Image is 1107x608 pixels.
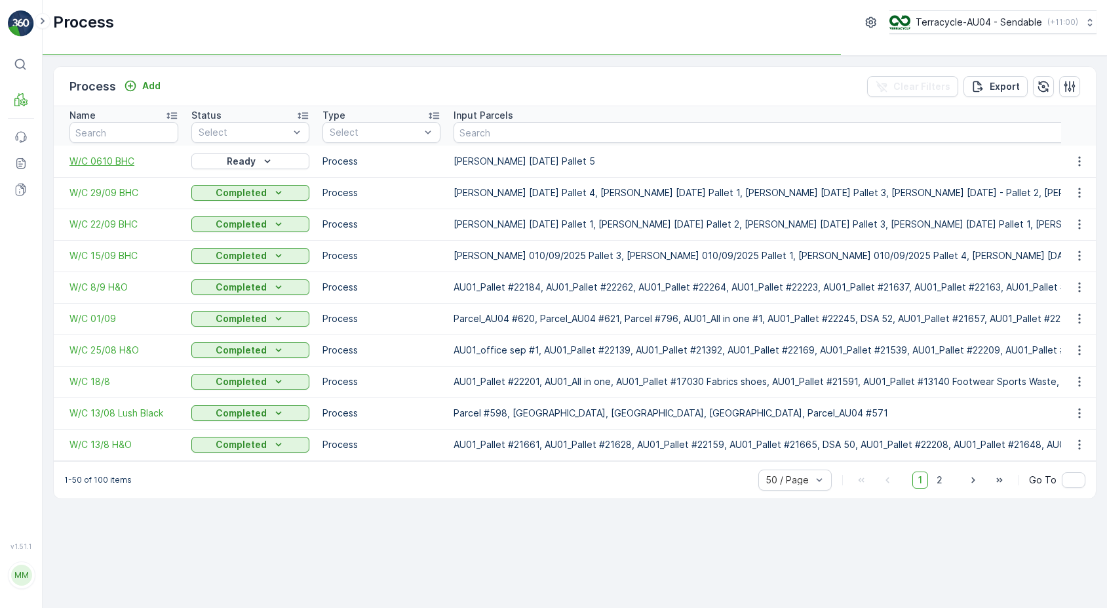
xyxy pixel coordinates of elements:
[69,109,96,122] p: Name
[216,407,267,420] p: Completed
[53,12,114,33] p: Process
[191,311,309,327] button: Completed
[191,109,222,122] p: Status
[322,312,440,325] p: Process
[8,553,34,598] button: MM
[69,218,178,231] a: W/C 22/09 BHC
[931,472,948,489] span: 2
[322,281,440,294] p: Process
[227,155,256,168] p: Ready
[322,218,440,231] p: Process
[322,438,440,451] p: Process
[216,186,267,199] p: Completed
[216,218,267,231] p: Completed
[322,155,440,168] p: Process
[912,472,928,489] span: 1
[454,109,513,122] p: Input Parcels
[216,249,267,262] p: Completed
[69,438,178,451] a: W/C 13/8 H&O
[889,10,1097,34] button: Terracycle-AU04 - Sendable(+11:00)
[8,10,34,37] img: logo
[990,80,1020,93] p: Export
[11,565,32,586] div: MM
[867,76,958,97] button: Clear Filters
[69,186,178,199] a: W/C 29/09 BHC
[191,248,309,264] button: Completed
[330,126,420,139] p: Select
[216,312,267,325] p: Completed
[69,77,116,96] p: Process
[119,78,166,94] button: Add
[963,76,1028,97] button: Export
[64,475,132,485] p: 1-50 of 100 items
[191,374,309,390] button: Completed
[916,16,1042,29] p: Terracycle-AU04 - Sendable
[216,438,267,451] p: Completed
[216,375,267,388] p: Completed
[69,249,178,262] a: W/C 15/09 BHC
[69,375,178,388] a: W/C 18/8
[69,281,178,294] a: W/C 8/9 H&O
[191,342,309,358] button: Completed
[191,279,309,295] button: Completed
[889,15,910,30] img: terracycle_logo.png
[322,109,345,122] p: Type
[191,185,309,201] button: Completed
[893,80,950,93] p: Clear Filters
[191,405,309,421] button: Completed
[322,375,440,388] p: Process
[69,407,178,420] a: W/C 13/08 Lush Black
[322,344,440,357] p: Process
[322,249,440,262] p: Process
[142,79,161,92] p: Add
[322,186,440,199] p: Process
[216,281,267,294] p: Completed
[1047,17,1078,28] p: ( +11:00 )
[8,542,34,550] span: v 1.51.1
[69,312,178,325] a: W/C 01/09
[191,437,309,453] button: Completed
[322,407,440,420] p: Process
[69,344,178,357] a: W/C 25/08 H&O
[191,153,309,169] button: Ready
[69,155,178,168] a: W/C 0610 BHC
[199,126,289,139] p: Select
[216,344,267,357] p: Completed
[1029,474,1057,487] span: Go To
[69,122,178,143] input: Search
[191,216,309,232] button: Completed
